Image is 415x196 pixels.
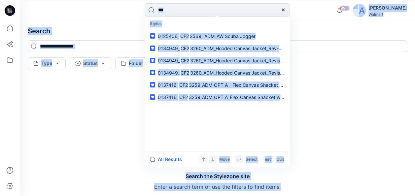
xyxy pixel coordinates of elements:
[190,70,310,76] span: 3260_ADM_Hooded Canvas Jacket_Revise-12-12-2023
[190,58,310,63] span: 3260_ADM_Hooded Canvas Jacket_Revise-12-12-2023
[158,58,180,63] span: 0134949_
[146,91,289,103] a: 0137416_CF23259_ADM_OPT A_Flex Canvas Shacket w Attached hooded Fleece Bib [DATE]-Revice-Styling-...
[180,57,190,64] mark: CF2
[150,155,186,163] button: All Results
[115,57,157,69] button: Folder
[190,46,304,51] span: 3260_ADM_Hooded Canvas Jacket_Rev-12-12-2023
[158,46,180,51] span: 0134949_
[179,32,190,40] mark: CF2
[180,45,190,52] mark: CF2
[368,12,407,17] div: Walmart
[158,94,178,100] span: 0137416_
[246,156,258,163] p: Select
[146,79,289,91] a: 0137416_CF23259_ADM_OPT A _ Flex Canvas Shacket w Attached hooded Fleece Bib_Revice-10-21-2023
[180,69,190,77] mark: CF2
[154,183,281,191] p: Enter a search term or use the filters to find items.
[146,42,289,54] a: 0134949_CF23260_ADM_Hooded Canvas Jacket_Rev-12-12-2023
[146,54,289,67] a: 0134949_CF23260_ADM_Hooded Canvas Jacket_Revise-12-12-2023
[146,18,289,30] p: Styles
[154,172,281,180] h5: Search the Stylezone site
[158,82,178,88] span: 0137416_
[22,22,412,40] h4: Search
[178,81,189,89] mark: CF2
[70,57,111,69] button: Status
[219,156,230,163] p: Move
[146,30,289,42] a: 0125406_CF22569_ ADM_AW Scuba Jogger
[190,33,256,39] span: 2569_ ADM_AW Scuba Jogger
[339,6,349,11] span: 99+
[368,4,407,12] div: [PERSON_NAME]
[146,67,289,79] a: 0134949_CF23260_ADM_Hooded Canvas Jacket_Revise-12-12-2023
[276,156,284,163] p: Quit
[28,57,66,69] button: Type
[189,82,390,88] span: 3259_ADM_OPT A _ Flex Canvas Shacket w Attached hooded Fleece Bib_Revice-10-21-2023
[265,156,272,163] p: esc
[158,70,180,76] span: 0134949_
[178,93,189,101] mark: CF2
[353,4,366,17] img: avatar
[158,33,179,39] span: 0125406_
